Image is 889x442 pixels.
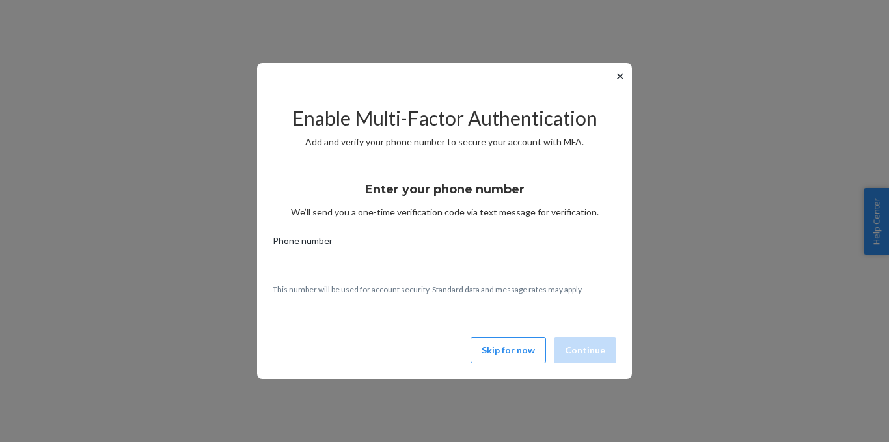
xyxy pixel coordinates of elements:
button: ✕ [613,68,627,84]
p: Add and verify your phone number to secure your account with MFA. [273,135,616,148]
h3: Enter your phone number [365,181,525,198]
div: We’ll send you a one-time verification code via text message for verification. [273,171,616,219]
button: Continue [554,337,616,363]
span: Phone number [273,234,333,253]
h2: Enable Multi-Factor Authentication [273,107,616,129]
p: This number will be used for account security. Standard data and message rates may apply. [273,284,616,295]
button: Skip for now [471,337,546,363]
